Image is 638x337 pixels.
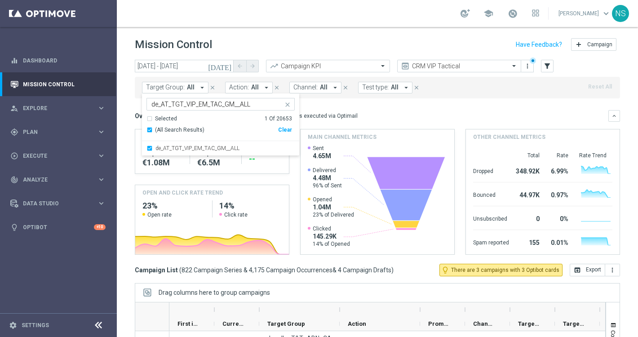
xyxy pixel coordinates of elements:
[601,9,611,18] span: keyboard_arrow_down
[10,129,106,136] button: gps_fixed Plan keyboard_arrow_right
[142,82,208,93] button: Target Group: All arrow_drop_down
[10,72,106,96] div: Mission Control
[439,264,563,276] button: lightbulb_outline There are 3 campaigns with 3 Optibot cards
[237,63,243,69] i: arrow_back
[313,211,354,218] span: 23% of Delivered
[10,176,106,183] button: track_changes Analyze keyboard_arrow_right
[570,266,620,273] multiple-options-button: Export to CSV
[249,63,256,69] i: arrow_forward
[10,49,106,72] div: Dashboard
[313,145,331,152] span: Sent
[208,83,217,93] button: close
[10,176,18,184] i: track_changes
[313,152,331,160] span: 4.65M
[219,200,282,211] h2: 14%
[313,203,354,211] span: 1.04M
[413,84,420,91] i: close
[23,49,106,72] a: Dashboard
[587,41,612,48] span: Campaign
[541,60,554,72] button: filter_alt
[402,84,410,92] i: arrow_drop_down
[289,82,341,93] button: Channel: All arrow_drop_down
[516,187,540,201] div: 44.97K
[10,224,106,231] button: lightbulb Optibot +10
[135,112,164,120] h3: Overview:
[547,235,568,249] div: 0.01%
[332,266,337,274] span: &
[547,187,568,201] div: 0.97%
[283,99,290,106] button: close
[23,106,97,111] span: Explore
[147,211,172,218] span: Open rate
[516,211,540,225] div: 0
[23,201,97,206] span: Data Studio
[177,320,199,327] span: First in Range
[605,264,620,276] button: more_vert
[273,83,281,93] button: close
[249,154,282,164] div: --
[270,62,279,71] i: trending_up
[97,104,106,112] i: keyboard_arrow_right
[10,81,106,88] div: Mission Control
[267,320,305,327] span: Target Group
[483,9,493,18] span: school
[146,141,295,155] div: de_AT_TGT_VIP_EM_TAC_GM__ALL
[159,289,270,296] div: Row Groups
[23,129,97,135] span: Plan
[313,196,354,203] span: Opened
[23,215,94,239] a: Optibot
[348,320,366,327] span: Action
[10,104,18,112] i: person_search
[10,152,106,160] button: play_circle_outline Execute keyboard_arrow_right
[222,320,244,327] span: Current Status
[10,152,18,160] i: play_circle_outline
[182,266,332,274] span: 822 Campaign Series & 4,175 Campaign Occurrences
[10,57,106,64] div: equalizer Dashboard
[331,84,339,92] i: arrow_drop_down
[187,84,195,91] span: All
[266,60,390,72] ng-select: Campaign KPI
[97,199,106,208] i: keyboard_arrow_right
[313,232,350,240] span: 145.29K
[397,60,521,72] ng-select: CRM VIP Tactical
[547,211,568,225] div: 0%
[208,62,232,70] i: [DATE]
[10,223,18,231] i: lightbulb
[313,167,342,174] span: Delivered
[530,58,536,64] div: There are unsaved changes
[10,215,106,239] div: Optibot
[251,84,259,91] span: All
[516,152,540,159] div: Total
[10,57,18,65] i: equalizer
[412,83,421,93] button: close
[207,60,234,73] button: [DATE]
[197,157,234,168] div: €6,497,707
[313,174,342,182] span: 4.48M
[159,289,270,296] span: Drag columns here to group campaigns
[142,98,299,156] ng-select: de_AT_TGT_VIP_EM_TAC_GM__ALL
[313,182,342,189] span: 96% of Sent
[10,105,106,112] button: person_search Explore keyboard_arrow_right
[23,72,106,96] a: Mission Control
[155,115,177,123] div: Selected
[97,175,106,184] i: keyboard_arrow_right
[229,84,249,91] span: Action:
[135,38,212,51] h1: Mission Control
[391,84,399,91] span: All
[473,163,509,177] div: Dropped
[265,115,292,123] div: 1 Of 20653
[10,200,106,207] button: Data Studio keyboard_arrow_right
[142,157,182,168] div: €1,081,508
[262,84,270,92] i: arrow_drop_down
[94,224,106,230] div: +10
[543,62,551,70] i: filter_alt
[146,84,185,91] span: Target Group:
[10,128,97,136] div: Plan
[574,266,581,274] i: open_in_browser
[224,211,248,218] span: Click rate
[516,235,540,249] div: 155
